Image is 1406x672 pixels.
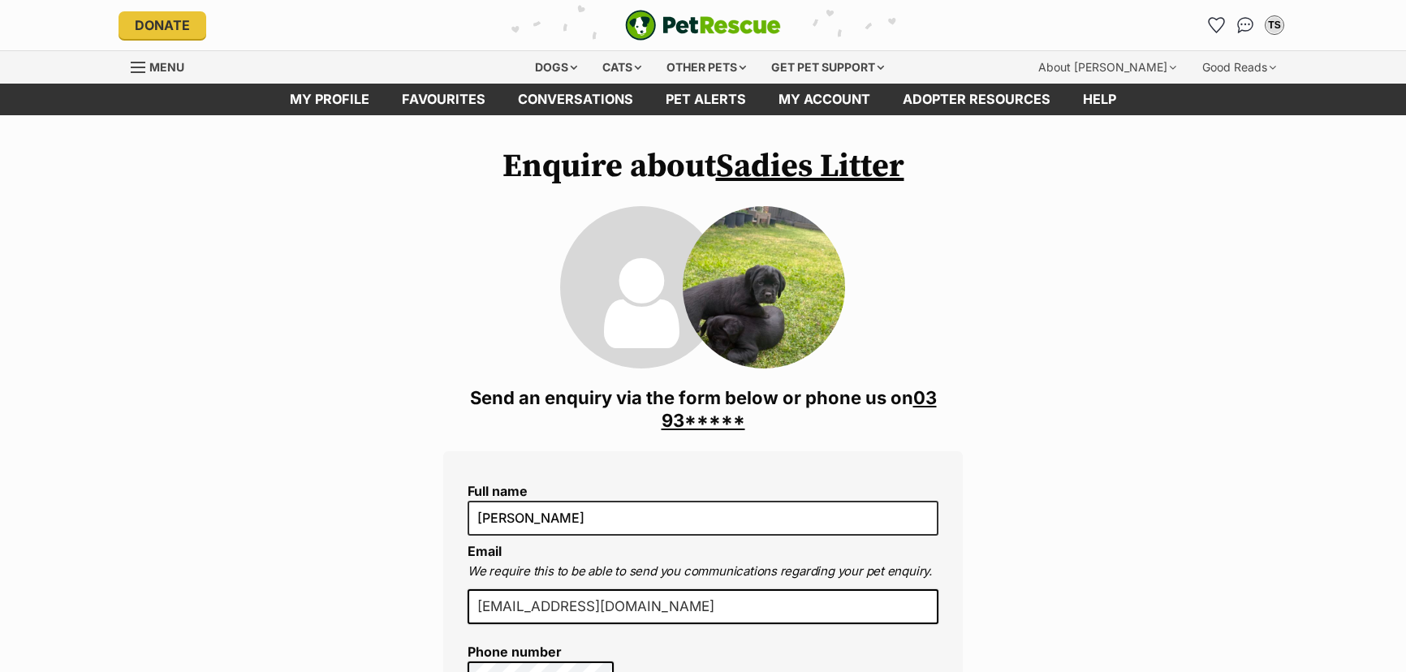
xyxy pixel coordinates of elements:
a: conversations [502,84,649,115]
input: E.g. Jimmy Chew [468,501,938,535]
img: Sadies Litter [683,206,845,368]
a: PetRescue [625,10,781,41]
button: My account [1262,12,1287,38]
a: Favourites [386,84,502,115]
a: My account [762,84,886,115]
div: Cats [591,51,653,84]
a: Pet alerts [649,84,762,115]
a: Help [1067,84,1132,115]
div: Dogs [524,51,589,84]
a: Conversations [1232,12,1258,38]
label: Full name [468,484,938,498]
label: Phone number [468,644,614,659]
img: logo-e224e6f780fb5917bec1dbf3a21bbac754714ae5b6737aabdf751b685950b380.svg [625,10,781,41]
div: Get pet support [760,51,895,84]
h1: Enquire about [443,148,963,185]
a: Favourites [1203,12,1229,38]
div: Good Reads [1191,51,1287,84]
label: Email [468,543,502,559]
div: About [PERSON_NAME] [1027,51,1188,84]
div: TS [1266,17,1283,33]
a: Menu [131,51,196,80]
img: chat-41dd97257d64d25036548639549fe6c8038ab92f7586957e7f3b1b290dea8141.svg [1237,17,1254,33]
a: Sadies Litter [716,146,904,187]
span: Menu [149,60,184,74]
a: My profile [274,84,386,115]
div: Other pets [655,51,757,84]
a: Donate [119,11,206,39]
p: We require this to be able to send you communications regarding your pet enquiry. [468,562,938,581]
a: Adopter resources [886,84,1067,115]
ul: Account quick links [1203,12,1287,38]
h3: Send an enquiry via the form below or phone us on [443,386,963,432]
